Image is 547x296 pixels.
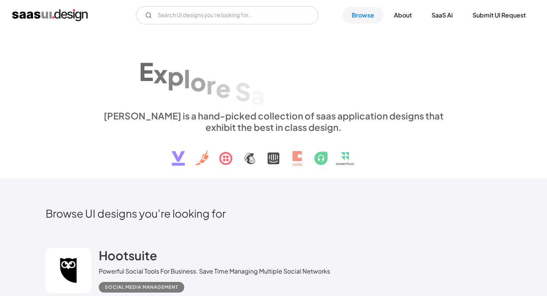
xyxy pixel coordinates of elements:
[136,6,318,24] input: Search UI designs you're looking for...
[190,67,206,96] div: o
[206,70,216,99] div: r
[158,133,389,172] img: text, icon, saas logo
[153,59,168,88] div: x
[251,80,265,110] div: a
[235,77,251,106] div: S
[99,267,330,276] div: Powerful Social Tools For Business. Save Time Managing Multiple Social Networks
[139,57,153,86] div: E
[99,110,448,133] div: [PERSON_NAME] is a hand-picked collection of saas application designs that exhibit the best in cl...
[46,207,501,220] h2: Browse UI designs you’re looking for
[422,7,462,24] a: SaaS Ai
[463,7,535,24] a: Submit UI Request
[168,62,184,91] div: p
[385,7,421,24] a: About
[343,7,383,24] a: Browse
[99,44,448,102] h1: Explore SaaS UI design patterns & interactions.
[216,73,231,103] div: e
[99,248,157,263] h2: Hootsuite
[12,9,88,21] a: home
[105,283,178,292] div: Social Media Management
[99,248,157,267] a: Hootsuite
[136,6,318,24] form: Email Form
[184,64,190,94] div: l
